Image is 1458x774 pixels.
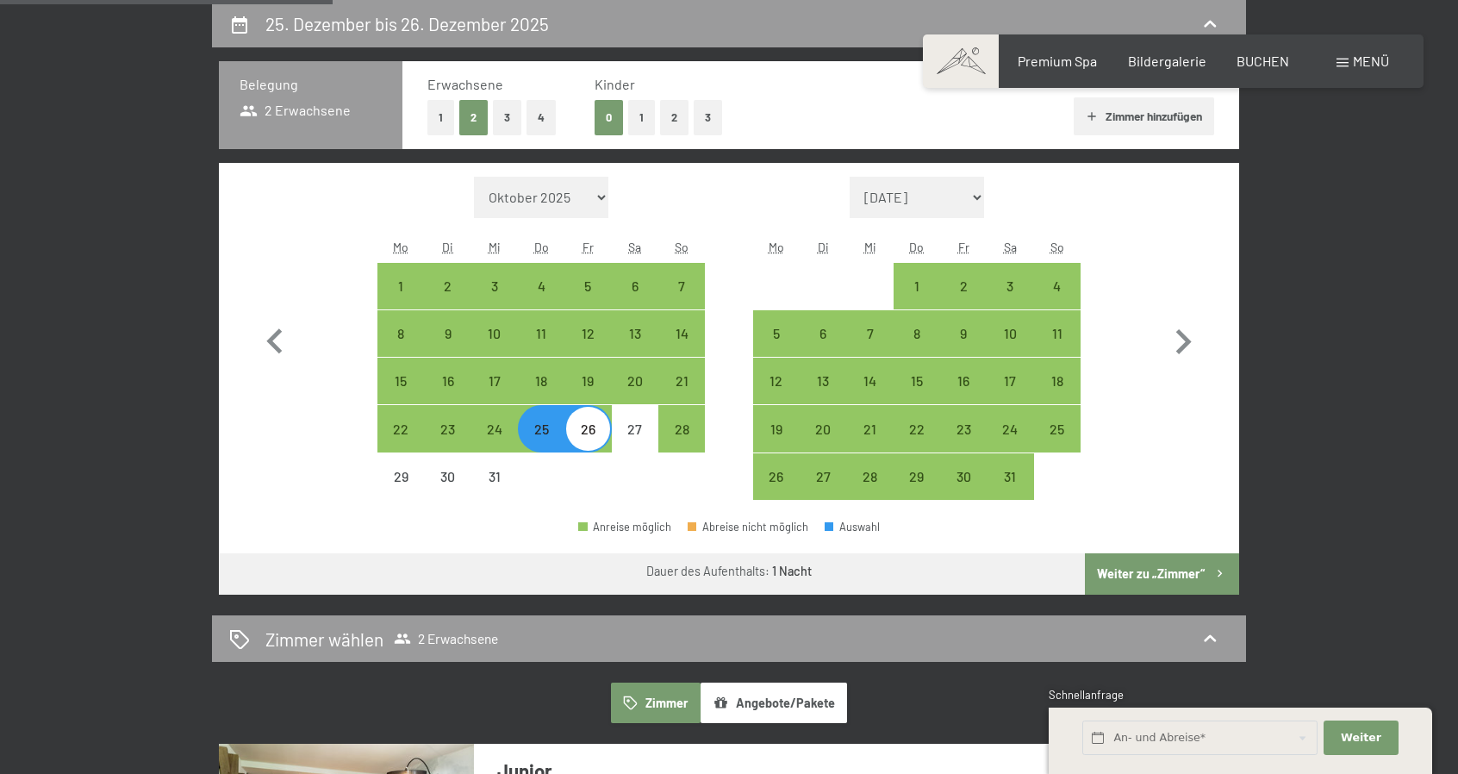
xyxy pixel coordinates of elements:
div: Anreise möglich [940,405,987,452]
div: 24 [988,422,1031,465]
div: Sun Dec 07 2025 [658,263,705,309]
div: Anreise möglich [518,405,564,452]
div: 15 [379,374,422,417]
div: 1 [895,279,938,322]
div: Sat Dec 06 2025 [612,263,658,309]
div: 9 [942,327,985,370]
div: Sun Dec 21 2025 [658,358,705,404]
span: BUCHEN [1237,53,1289,69]
abbr: Freitag [583,240,594,254]
div: Anreise möglich [753,310,800,357]
div: Anreise möglich [1034,310,1081,357]
div: 3 [988,279,1031,322]
div: 28 [660,422,703,465]
div: 10 [988,327,1031,370]
abbr: Samstag [628,240,641,254]
div: Sat Jan 17 2026 [987,358,1033,404]
div: 29 [895,470,938,513]
abbr: Mittwoch [864,240,876,254]
div: 14 [660,327,703,370]
div: Anreise möglich [894,310,940,357]
div: Anreise möglich [471,263,518,309]
div: Anreise möglich [987,405,1033,452]
div: Anreise möglich [894,358,940,404]
div: Sat Jan 31 2026 [987,453,1033,500]
div: Thu Dec 04 2025 [518,263,564,309]
div: 4 [520,279,563,322]
div: Fri Jan 09 2026 [940,310,987,357]
div: Thu Jan 22 2026 [894,405,940,452]
span: 2 Erwachsene [240,101,351,120]
div: Anreise möglich [940,358,987,404]
div: 1 [379,279,422,322]
div: Anreise möglich [987,310,1033,357]
div: Auswahl [825,521,880,533]
abbr: Donnerstag [534,240,549,254]
abbr: Samstag [1004,240,1017,254]
div: Mon Dec 01 2025 [377,263,424,309]
button: 4 [526,100,556,135]
div: 23 [426,422,469,465]
span: Weiter [1341,730,1381,746]
b: 1 Nacht [772,564,812,578]
div: Fri Jan 16 2026 [940,358,987,404]
div: Wed Dec 03 2025 [471,263,518,309]
button: 2 [459,100,488,135]
div: 20 [614,374,657,417]
div: Anreise möglich [987,263,1033,309]
div: Sun Jan 18 2026 [1034,358,1081,404]
div: Anreise möglich [1034,358,1081,404]
div: 18 [520,374,563,417]
div: Anreise möglich [894,263,940,309]
div: 5 [566,279,609,322]
div: Sat Jan 24 2026 [987,405,1033,452]
abbr: Dienstag [442,240,453,254]
div: Anreise möglich [424,358,470,404]
div: 13 [614,327,657,370]
div: 19 [755,422,798,465]
abbr: Freitag [958,240,969,254]
div: Tue Dec 23 2025 [424,405,470,452]
div: Anreise möglich [518,263,564,309]
div: Thu Jan 29 2026 [894,453,940,500]
div: Mon Dec 22 2025 [377,405,424,452]
div: Tue Dec 16 2025 [424,358,470,404]
div: Anreise möglich [578,521,671,533]
div: Anreise möglich [377,358,424,404]
button: Angebote/Pakete [701,683,847,722]
div: Mon Jan 26 2026 [753,453,800,500]
div: Thu Dec 11 2025 [518,310,564,357]
button: Nächster Monat [1158,177,1208,501]
div: 20 [801,422,844,465]
a: Bildergalerie [1128,53,1206,69]
div: Anreise möglich [377,263,424,309]
div: Anreise möglich [846,358,893,404]
div: Mon Dec 15 2025 [377,358,424,404]
div: Dauer des Aufenthalts: [646,563,812,580]
div: 19 [566,374,609,417]
a: Premium Spa [1018,53,1097,69]
div: Sat Dec 20 2025 [612,358,658,404]
div: 6 [614,279,657,322]
div: Anreise möglich [846,405,893,452]
div: 16 [426,374,469,417]
span: 2 Erwachsene [394,630,498,647]
div: Mon Jan 19 2026 [753,405,800,452]
div: 17 [473,374,516,417]
div: 12 [566,327,609,370]
button: Zimmer [611,683,701,722]
div: Wed Jan 07 2026 [846,310,893,357]
div: 27 [614,422,657,465]
abbr: Donnerstag [909,240,924,254]
div: Anreise möglich [1034,405,1081,452]
div: 22 [379,422,422,465]
abbr: Dienstag [818,240,829,254]
button: Zimmer hinzufügen [1074,97,1214,135]
div: 8 [895,327,938,370]
div: 26 [755,470,798,513]
abbr: Montag [769,240,784,254]
div: Anreise möglich [424,263,470,309]
div: Anreise nicht möglich [612,405,658,452]
div: 13 [801,374,844,417]
div: Anreise möglich [940,263,987,309]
